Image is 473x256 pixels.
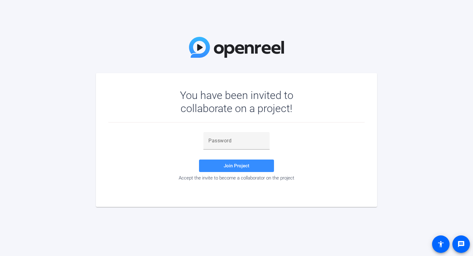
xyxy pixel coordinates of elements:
[108,175,365,181] div: Accept the invite to become a collaborator on the project
[457,240,465,248] mat-icon: message
[199,160,274,172] button: Join Project
[437,240,445,248] mat-icon: accessibility
[162,89,311,115] div: You have been invited to collaborate on a project!
[189,37,284,58] img: OpenReel Logo
[224,163,249,169] span: Join Project
[208,137,265,145] input: Password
